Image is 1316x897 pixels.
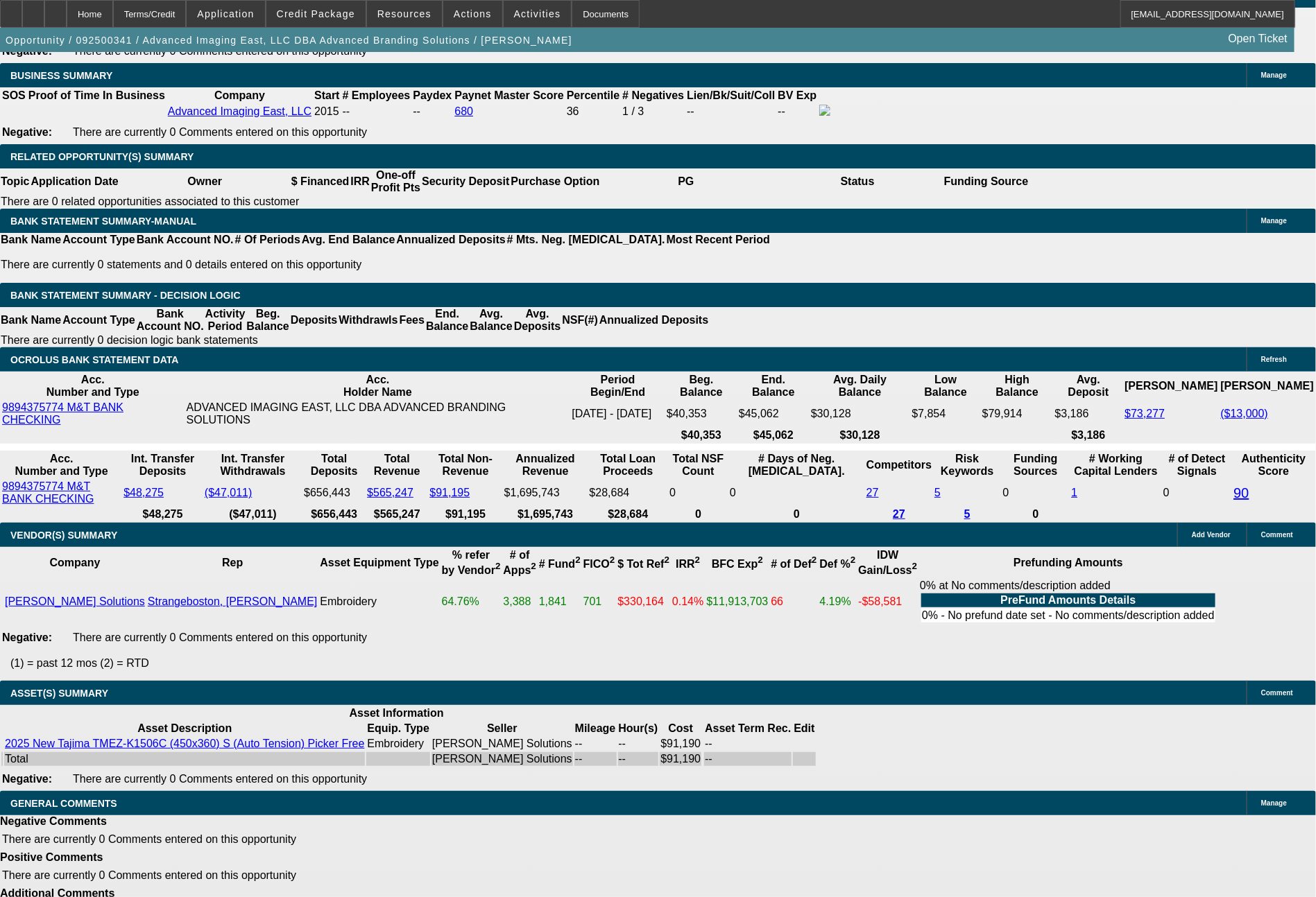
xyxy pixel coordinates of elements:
span: There are currently 0 Comments entered on this opportunity [2,833,296,845]
sup: 2 [610,555,615,566]
b: Percentile [567,89,619,101]
th: Funding Sources [1002,452,1070,478]
th: Beg. Balance [246,307,289,333]
td: 701 [583,579,616,625]
a: Open Ticket [1223,27,1293,51]
div: 0% at No comments/description added [920,580,1217,624]
span: There are currently 0 Comments entered on this opportunity [2,869,296,881]
th: NSF(#) [561,307,599,333]
span: GENERAL COMMENTS [10,798,117,809]
th: Sum of the Total NSF Count and Total Overdraft Fee Count from Ocrolus [669,452,728,478]
th: Most Recent Period [666,233,771,247]
b: # Employees [343,89,411,101]
td: $7,854 [912,401,980,427]
b: Lien/Bk/Suit/Coll [687,89,775,101]
td: -- [574,737,617,751]
th: Competitors [866,452,932,478]
a: [PERSON_NAME] Solutions [5,595,145,607]
th: Total Non-Revenue [429,452,502,478]
span: Application [197,8,254,19]
th: Annualized Revenue [504,452,588,478]
th: Proof of Time In Business [28,89,166,103]
th: Withdrawls [338,307,398,333]
td: Embroidery [366,737,429,751]
th: Period Begin/End [571,373,665,399]
span: Manage [1261,217,1287,225]
b: Company [49,557,100,568]
b: FICO [583,558,615,570]
span: Credit Package [277,8,355,19]
th: $40,353 [666,428,737,442]
span: ASSET(S) SUMMARY [10,688,108,699]
th: Acc. Holder Name [186,373,570,399]
th: # Of Periods [234,233,301,247]
th: Beg. Balance [666,373,737,399]
div: 36 [567,105,619,118]
td: 0 [729,480,864,506]
th: IRR [350,168,370,195]
td: [PERSON_NAME] Solutions [431,752,573,766]
b: Paynet Master Score [454,89,563,101]
td: $45,062 [738,401,809,427]
span: RELATED OPPORTUNITY(S) SUMMARY [10,151,194,162]
span: Resources [377,8,431,19]
a: ($47,011) [205,487,253,498]
th: Risk Keywords [934,452,1000,478]
td: $656,443 [303,480,365,506]
th: [PERSON_NAME] [1220,373,1315,399]
b: Paydex [413,89,452,101]
p: There are currently 0 statements and 0 details entered on this opportunity [1,259,770,271]
a: $565,247 [367,487,413,498]
span: -- [343,105,350,117]
th: 0 [729,507,864,521]
b: # Negatives [622,89,684,101]
b: PreFund Amounts Details [1001,594,1136,606]
th: Avg. Deposits [513,307,562,333]
span: Comment [1261,689,1293,697]
th: Acc. Number and Type [1,452,121,478]
th: Authenticity Score [1233,452,1315,478]
a: 27 [866,487,879,498]
td: -- [618,752,659,766]
b: IRR [676,558,700,570]
b: BFC Exp [712,558,763,570]
td: $3,186 [1054,401,1123,427]
span: Bank Statement Summary - Decision Logic [10,290,241,301]
th: High Balance [982,373,1053,399]
span: VENDOR(S) SUMMARY [10,530,117,541]
b: Rep [222,557,243,568]
td: [DATE] - [DATE] [571,401,665,427]
a: 9894375774 M&T BANK CHECKING [2,401,123,426]
th: Equip. Type [366,722,429,735]
th: End. Balance [425,307,469,333]
b: Company [214,89,265,101]
th: Application Date [30,168,119,195]
td: $40,353 [666,401,737,427]
sup: 2 [665,555,669,566]
sup: 2 [575,555,580,566]
th: Low Balance [912,373,980,399]
b: Asset Equipment Type [320,557,438,568]
th: Avg. End Balance [301,233,396,247]
a: $48,275 [123,487,164,498]
th: 0 [1002,507,1070,521]
td: -- [618,737,659,751]
a: 680 [454,105,473,117]
b: Negative: [2,773,52,785]
th: Avg. Daily Balance [810,373,910,399]
button: Activities [504,1,572,27]
td: ADVANCED IMAGING EAST, LLC DBA ADVANCED BRANDING SOLUTIONS [186,401,570,427]
th: $656,443 [303,507,365,521]
sup: 2 [495,561,500,572]
sup: 2 [912,561,917,572]
th: $48,275 [123,507,203,521]
th: Total Deposits [303,452,365,478]
b: % refer by Vendor [442,549,501,576]
td: 64.76% [441,579,502,625]
span: Manage [1261,71,1287,79]
td: $28,684 [589,480,668,506]
a: $73,277 [1125,408,1165,419]
span: Refresh [1261,356,1287,363]
b: # of Def [771,558,817,570]
b: Seller [487,722,518,734]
